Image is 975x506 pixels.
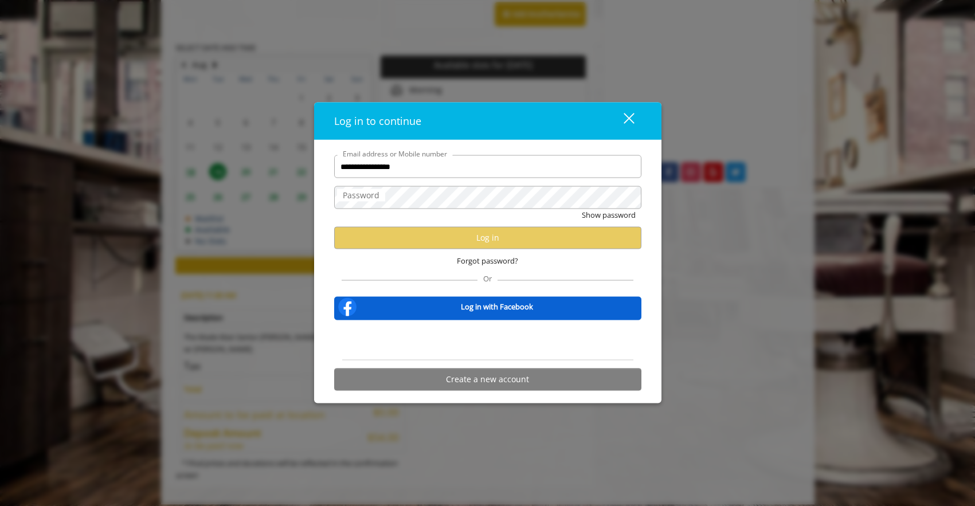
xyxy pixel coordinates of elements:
[334,114,421,128] span: Log in to continue
[457,254,518,266] span: Forgot password?
[477,273,498,283] span: Or
[610,112,633,130] div: close dialog
[334,226,641,249] button: Log in
[337,189,385,202] label: Password
[602,109,641,132] button: close dialog
[336,295,359,318] img: facebook-logo
[582,209,636,221] button: Show password
[461,301,533,313] b: Log in with Facebook
[334,368,641,390] button: Create a new account
[334,155,641,178] input: Email address or Mobile number
[435,327,541,352] div: Sign in with Google. Opens in new tab
[334,186,641,209] input: Password
[337,148,453,159] label: Email address or Mobile number
[429,327,546,352] iframe: Sign in with Google Button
